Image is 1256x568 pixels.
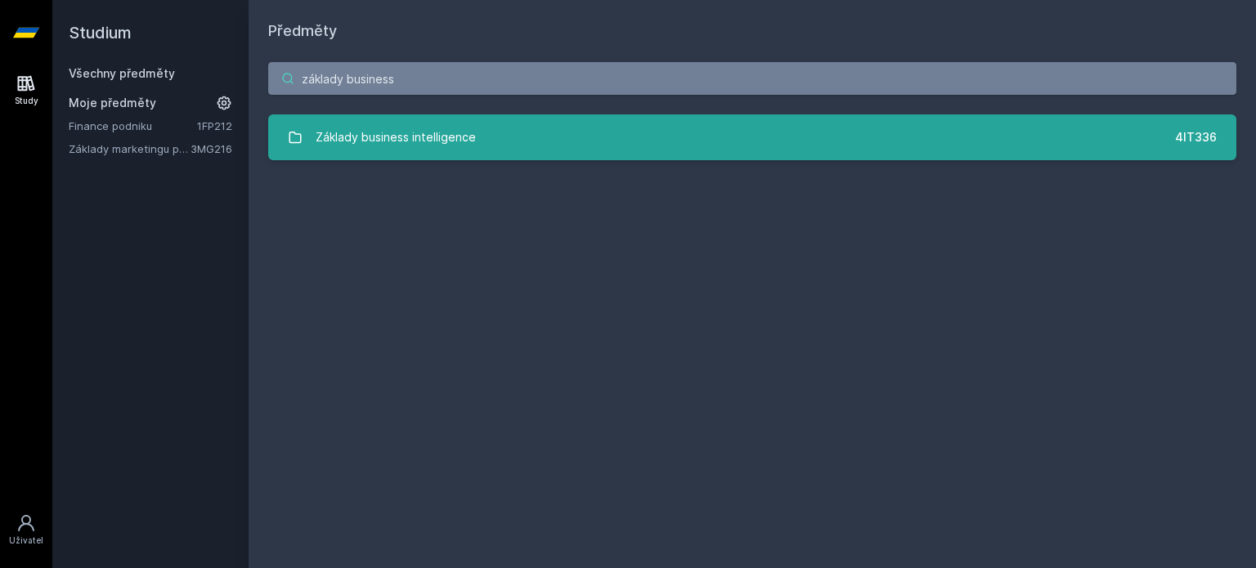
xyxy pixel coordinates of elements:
a: Study [3,65,49,115]
h1: Předměty [268,20,1236,42]
a: Uživatel [3,505,49,555]
div: Study [15,95,38,107]
a: Všechny předměty [69,66,175,80]
a: 1FP212 [197,119,232,132]
div: Uživatel [9,534,43,547]
div: 4IT336 [1175,129,1217,145]
span: Moje předměty [69,95,156,111]
a: Základy business intelligence 4IT336 [268,114,1236,160]
a: Základy marketingu pro informatiky a statistiky [69,141,191,157]
a: Finance podniku [69,118,197,134]
a: 3MG216 [191,142,232,155]
input: Název nebo ident předmětu… [268,62,1236,95]
div: Základy business intelligence [316,121,476,154]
